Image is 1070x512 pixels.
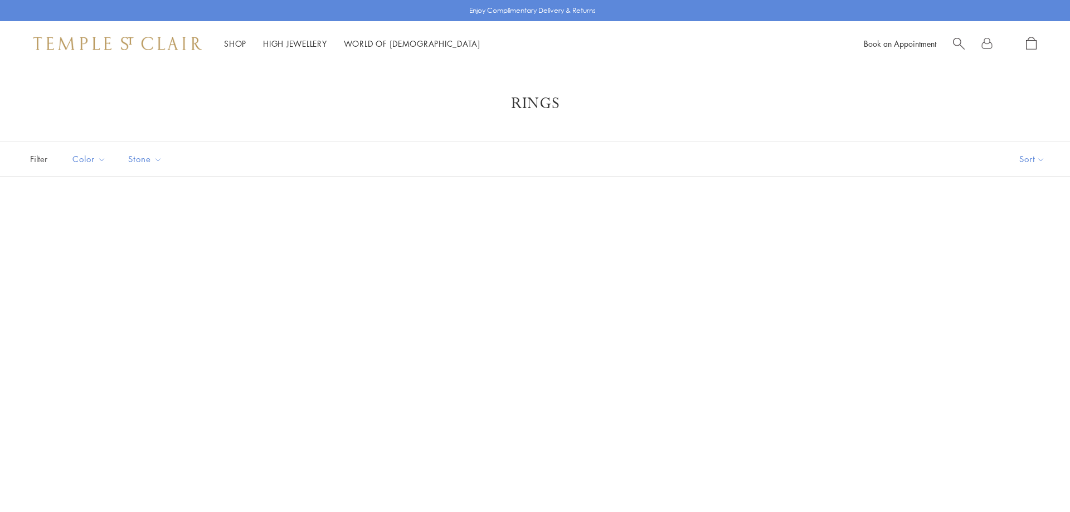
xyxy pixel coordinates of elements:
[224,38,246,49] a: ShopShop
[864,38,936,49] a: Book an Appointment
[45,94,1025,114] h1: Rings
[224,37,480,51] nav: Main navigation
[123,152,171,166] span: Stone
[120,147,171,172] button: Stone
[1026,37,1037,51] a: Open Shopping Bag
[953,37,965,51] a: Search
[64,147,114,172] button: Color
[67,152,114,166] span: Color
[263,38,327,49] a: High JewelleryHigh Jewellery
[994,142,1070,176] button: Show sort by
[344,38,480,49] a: World of [DEMOGRAPHIC_DATA]World of [DEMOGRAPHIC_DATA]
[33,37,202,50] img: Temple St. Clair
[469,5,596,16] p: Enjoy Complimentary Delivery & Returns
